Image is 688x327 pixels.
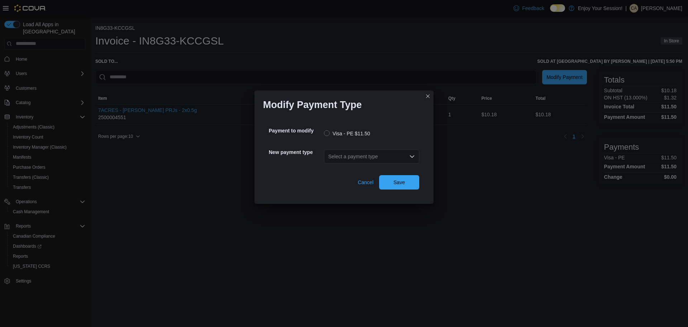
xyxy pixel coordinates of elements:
h5: New payment type [269,145,322,159]
input: Accessible screen reader label [328,152,329,161]
button: Save [379,175,419,190]
span: Cancel [358,179,373,186]
label: Visa - PE $11.50 [324,129,370,138]
h5: Payment to modify [269,123,322,138]
button: Closes this modal window [424,92,432,101]
h1: Modify Payment Type [263,99,362,111]
button: Open list of options [409,154,415,159]
button: Cancel [355,175,376,190]
span: Save [393,179,405,186]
